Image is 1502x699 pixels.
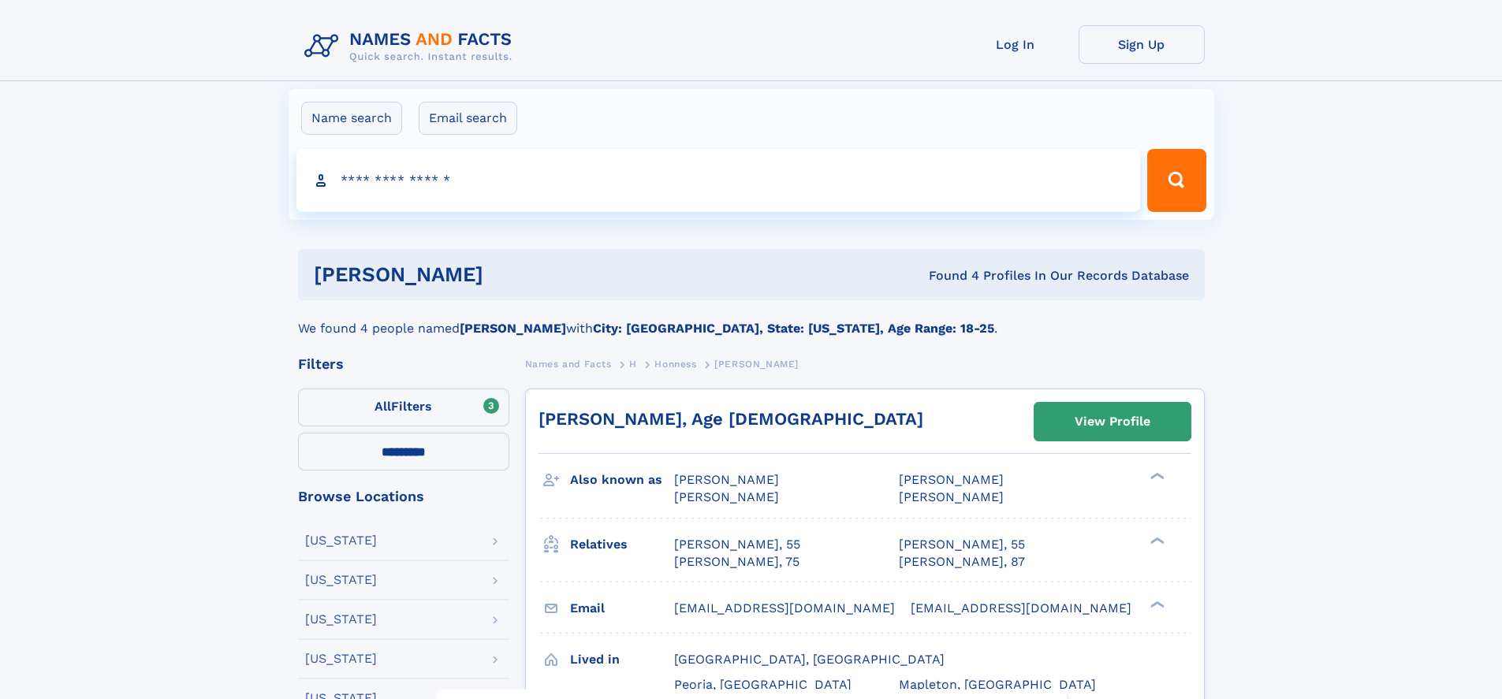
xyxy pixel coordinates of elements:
[305,613,377,626] div: [US_STATE]
[952,25,1079,64] a: Log In
[911,600,1131,615] span: [EMAIL_ADDRESS][DOMAIN_NAME]
[460,321,566,336] b: [PERSON_NAME]
[1146,599,1165,609] div: ❯
[301,102,402,135] label: Name search
[654,359,696,370] span: Honness
[570,646,674,673] h3: Lived in
[674,553,799,571] a: [PERSON_NAME], 75
[674,677,852,692] span: Peoria, [GEOGRAPHIC_DATA]
[629,354,637,374] a: H
[525,354,612,374] a: Names and Facts
[714,359,799,370] span: [PERSON_NAME]
[298,357,509,371] div: Filters
[305,653,377,665] div: [US_STATE]
[539,409,923,429] a: [PERSON_NAME], Age [DEMOGRAPHIC_DATA]
[296,149,1141,212] input: search input
[305,574,377,586] div: [US_STATE]
[899,677,1096,692] span: Mapleton, [GEOGRAPHIC_DATA]
[1146,471,1165,481] div: ❯
[1146,535,1165,545] div: ❯
[570,531,674,558] h3: Relatives
[674,652,945,667] span: [GEOGRAPHIC_DATA], [GEOGRAPHIC_DATA]
[570,467,674,493] h3: Also known as
[654,354,696,374] a: Honness
[674,489,779,504] span: [PERSON_NAME]
[1079,25,1205,64] a: Sign Up
[706,267,1189,284] div: Found 4 Profiles In Our Records Database
[419,102,517,135] label: Email search
[593,321,994,336] b: City: [GEOGRAPHIC_DATA], State: [US_STATE], Age Range: 18-25
[298,300,1205,338] div: We found 4 people named with .
[375,399,391,414] span: All
[899,536,1025,553] a: [PERSON_NAME], 55
[674,600,895,615] span: [EMAIL_ADDRESS][DOMAIN_NAME]
[305,534,377,547] div: [US_STATE]
[629,359,637,370] span: H
[570,595,674,622] h3: Email
[899,553,1025,571] a: [PERSON_NAME], 87
[1034,403,1191,441] a: View Profile
[298,25,525,68] img: Logo Names and Facts
[899,489,1004,504] span: [PERSON_NAME]
[674,536,800,553] a: [PERSON_NAME], 55
[298,389,509,426] label: Filters
[298,489,509,504] div: Browse Locations
[674,472,779,487] span: [PERSON_NAME]
[899,472,1004,487] span: [PERSON_NAME]
[314,265,706,284] h1: [PERSON_NAME]
[1147,149,1206,212] button: Search Button
[1075,403,1150,440] div: View Profile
